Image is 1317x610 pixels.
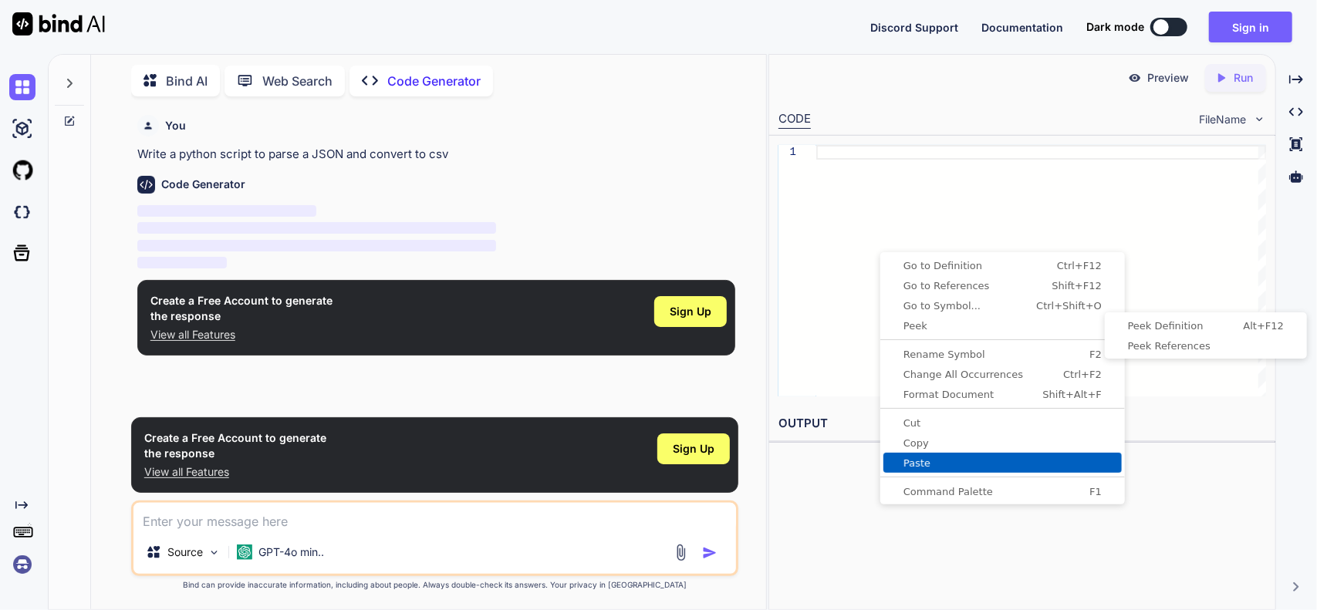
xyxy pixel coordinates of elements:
[137,222,496,234] span: ‌
[981,19,1063,35] button: Documentation
[137,240,496,251] span: ‌
[165,118,186,133] h6: You
[262,72,333,90] p: Web Search
[167,544,203,560] p: Source
[769,406,1275,442] h2: OUTPUT
[778,145,796,160] div: 1
[150,293,333,324] h1: Create a Free Account to generate the response
[702,545,718,561] img: icon
[870,21,958,34] span: Discord Support
[258,544,324,560] p: GPT-4o min..
[1200,112,1247,127] span: FileName
[150,327,333,342] p: View all Features
[166,72,208,90] p: Bind AI
[1148,70,1190,86] p: Preview
[131,579,739,591] p: Bind can provide inaccurate information, including about people. Always double-check its answers....
[161,177,245,192] h6: Code Generator
[1209,12,1292,42] button: Sign in
[1128,71,1142,85] img: preview
[9,74,35,100] img: chat
[981,21,1063,34] span: Documentation
[387,72,481,90] p: Code Generator
[9,157,35,184] img: githubLight
[9,116,35,142] img: ai-studio
[137,257,227,268] span: ‌
[1086,19,1144,35] span: Dark mode
[9,199,35,225] img: darkCloudIdeIcon
[144,464,326,480] p: View all Features
[672,544,690,561] img: attachment
[12,12,105,35] img: Bind AI
[670,304,711,319] span: Sign Up
[137,205,317,217] span: ‌
[208,546,221,559] img: Pick Models
[9,551,35,578] img: signin
[1234,70,1254,86] p: Run
[144,430,326,461] h1: Create a Free Account to generate the response
[137,146,736,163] p: Write a python script to parse a JSON and convert to csv
[1253,113,1266,126] img: chevron down
[778,110,811,129] div: CODE
[870,19,958,35] button: Discord Support
[673,441,714,457] span: Sign Up
[237,544,252,560] img: GPT-4o mini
